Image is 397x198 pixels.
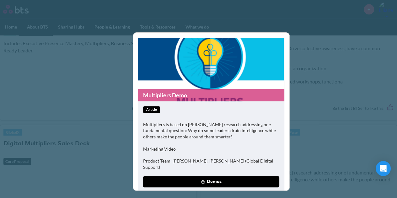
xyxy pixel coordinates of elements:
p: Multipliers is based on [PERSON_NAME] research addressing one fundamental question: Why do some l... [143,121,279,140]
a: Multipliers Demo [138,89,284,101]
div: Open Intercom Messenger [376,161,391,176]
button: Demos [143,176,279,188]
span: article [143,106,160,113]
p: Marketing Video [143,146,279,152]
p: Product Team: [PERSON_NAME], [PERSON_NAME] (Global Digital Support) [143,158,279,170]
